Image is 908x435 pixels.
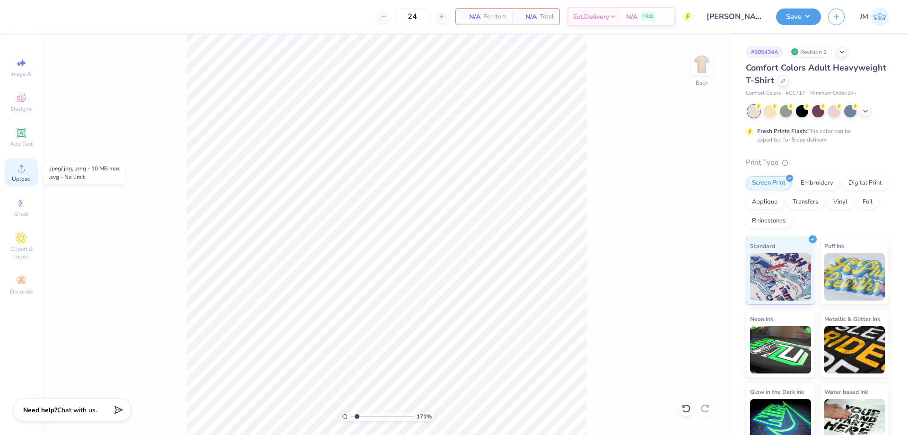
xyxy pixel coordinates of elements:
[57,406,97,415] span: Chat with us.
[786,195,824,209] div: Transfers
[750,326,811,373] img: Neon Ink
[462,12,480,22] span: N/A
[827,195,854,209] div: Vinyl
[746,176,792,190] div: Screen Print
[750,314,773,324] span: Neon Ink
[14,210,29,218] span: Greek
[757,127,807,135] strong: Fresh Prints Flash:
[626,12,637,22] span: N/A
[5,245,38,260] span: Clipart & logos
[518,12,537,22] span: N/A
[10,70,33,78] span: Image AI
[11,105,32,113] span: Designs
[757,127,873,144] div: This color can be expedited for 5 day delivery.
[746,157,889,168] div: Print Type
[49,164,120,173] div: .jpeg/.jpg, .png - 10 MB max
[699,7,769,26] input: Untitled Design
[394,8,431,25] input: – –
[750,387,804,397] span: Glow in the Dark Ink
[824,241,844,251] span: Puff Ink
[746,62,886,86] span: Comfort Colors Adult Heavyweight T-Shirt
[750,241,775,251] span: Standard
[417,412,432,421] span: 171 %
[10,140,33,148] span: Add Text
[810,89,857,98] span: Minimum Order: 24 +
[860,8,889,26] a: JM
[746,89,781,98] span: Comfort Colors
[824,326,885,373] img: Metallic & Glitter Ink
[643,13,653,20] span: FREE
[12,175,31,183] span: Upload
[860,11,868,22] span: JM
[573,12,609,22] span: Est. Delivery
[692,55,711,74] img: Back
[23,406,57,415] strong: Need help?
[824,314,880,324] span: Metallic & Glitter Ink
[10,288,33,295] span: Decorate
[746,46,784,58] div: # 505434A
[483,12,506,22] span: Per Item
[856,195,879,209] div: Foil
[750,253,811,301] img: Standard
[776,9,821,25] button: Save
[788,46,832,58] div: Revision 2
[794,176,839,190] div: Embroidery
[696,79,708,87] div: Back
[786,89,805,98] span: # C1717
[746,214,792,228] div: Rhinestones
[49,173,120,181] div: .svg - No limit
[746,195,784,209] div: Applique
[842,176,888,190] div: Digital Print
[824,253,885,301] img: Puff Ink
[871,8,889,26] img: Joshua Macky Gaerlan
[824,387,868,397] span: Water based Ink
[540,12,554,22] span: Total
